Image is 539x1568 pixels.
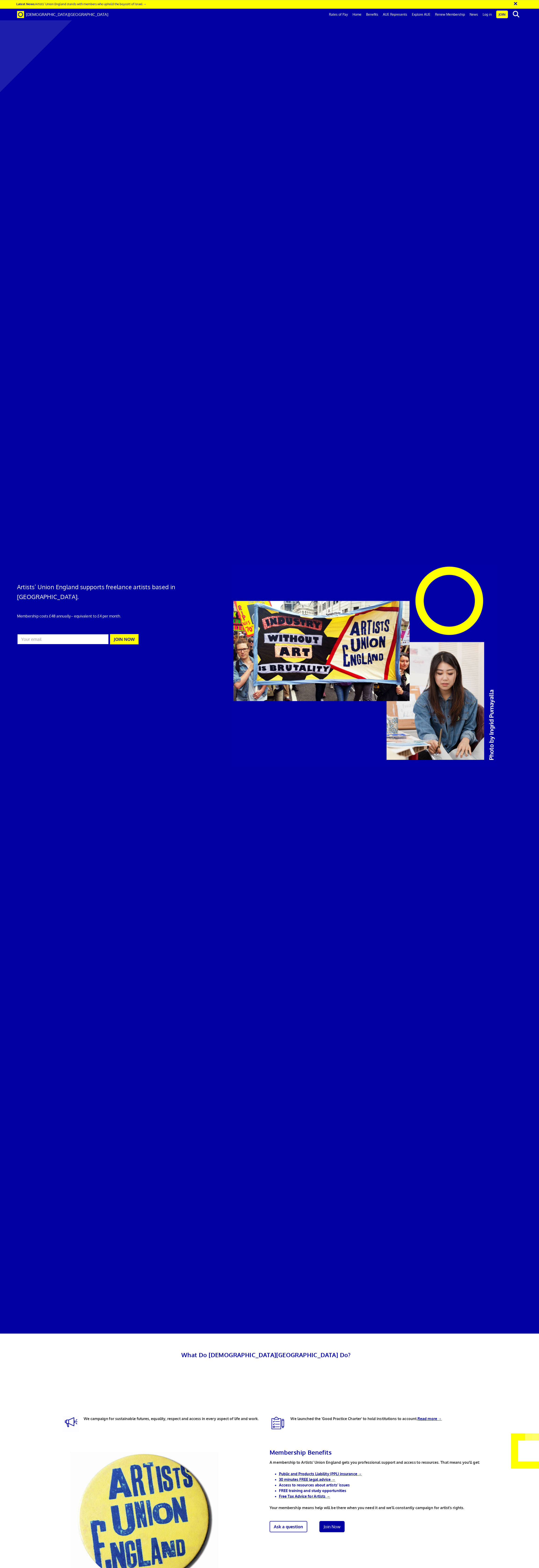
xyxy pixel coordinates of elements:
a: Public and Products Liability (PPL) insurance → [279,1471,362,1476]
span: [DEMOGRAPHIC_DATA][GEOGRAPHIC_DATA] [26,12,108,17]
a: Join [496,11,508,18]
a: Read more → [418,1416,442,1421]
h1: Artists’ Union England supports freelance artists based in [GEOGRAPHIC_DATA]. [17,582,181,602]
li: Access to resources about artists’ issues [279,1482,497,1488]
a: Benefits [364,9,381,20]
a: 30 minutes FREE legal advice → [279,1477,336,1482]
a: Brand [DEMOGRAPHIC_DATA][GEOGRAPHIC_DATA] [14,9,112,20]
a: Free Tax Advice for Artists → [279,1494,330,1499]
a: Log in [480,9,494,20]
strong: Latest News: [16,2,35,6]
li: FREE training and study opportunities [279,1488,497,1493]
input: Your email [17,634,109,645]
p: We campaign for sustainable futures, equality, respect and access in every aspect of life and work. [59,1416,266,1432]
a: Renew Membership [433,9,467,20]
a: AUE Represents [381,9,410,20]
a: News [467,9,480,20]
p: Your membership means help will be there when you need it and we’ll constantly campaign for artis... [270,1505,497,1511]
button: search [509,9,523,19]
a: Rates of Pay [327,9,350,20]
a: Latest News:Artists’ Union England stands with members who uphold the boycott of Israel → [16,2,146,6]
a: Ask a question [270,1521,307,1532]
p: We launched the 'Good Practice Charter' to hold institutions to account. [266,1416,473,1432]
button: JOIN NOW [110,634,139,644]
h2: Membership Benefits [270,1447,497,1457]
p: Membership costs £48 annually – equivalent to £4 per month. [17,613,181,619]
a: Join Now [319,1521,345,1532]
a: Explore AUE [410,9,433,20]
a: Home [350,9,364,20]
p: A membership to Artists’ Union England gets you professional support and access to resources. Tha... [270,1460,497,1465]
h2: What Do [DEMOGRAPHIC_DATA][GEOGRAPHIC_DATA] Do? [59,1350,473,1360]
